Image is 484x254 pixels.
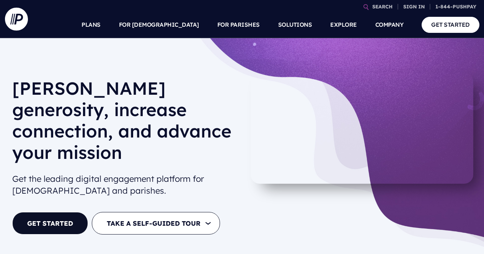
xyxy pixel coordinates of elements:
[81,11,101,38] a: PLANS
[217,11,260,38] a: FOR PARISHES
[330,11,357,38] a: EXPLORE
[119,11,199,38] a: FOR [DEMOGRAPHIC_DATA]
[12,170,237,200] h2: Get the leading digital engagement platform for [DEMOGRAPHIC_DATA] and parishes.
[375,11,404,38] a: COMPANY
[92,212,220,235] button: TAKE A SELF-GUIDED TOUR
[422,17,479,32] a: GET STARTED
[12,78,237,169] h1: [PERSON_NAME] generosity, increase connection, and advance your mission
[12,212,88,235] a: GET STARTED
[278,11,312,38] a: SOLUTIONS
